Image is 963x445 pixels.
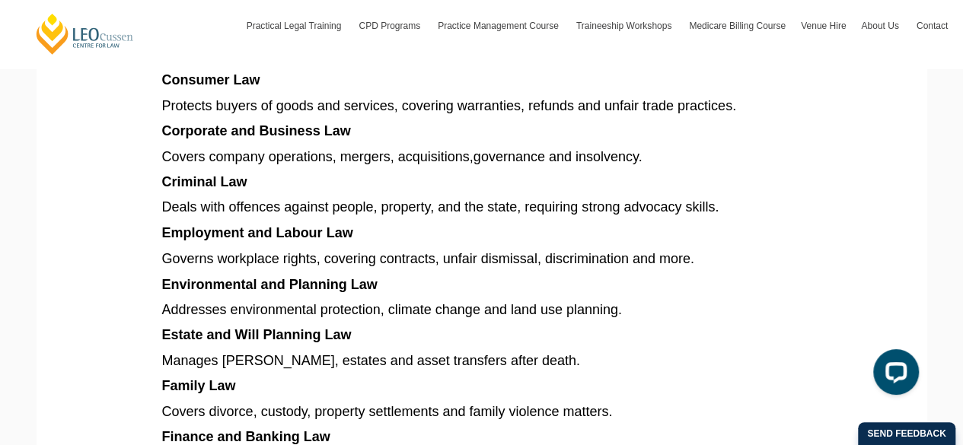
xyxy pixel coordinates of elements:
[162,326,352,342] span: Estate and Will Planning Law
[162,276,378,291] span: Environmental and Planning Law
[793,4,853,48] a: Venue Hire
[853,4,908,48] a: About Us
[162,428,330,443] span: Finance and Banking Law
[162,352,580,367] span: Manages [PERSON_NAME], estates and asset transfers after death.
[861,343,925,407] iframe: LiveChat chat widget
[162,225,353,240] span: Employment and Labour Law
[430,4,569,48] a: Practice Management Course
[34,12,136,56] a: [PERSON_NAME] Centre for Law
[162,72,260,87] span: Consumer Law
[162,377,236,393] span: Family Law
[681,4,793,48] a: Medicare Billing Course
[470,149,474,164] span: ,
[474,149,643,164] span: governance and insolvency.
[162,301,622,316] span: Addresses environmental protection, climate change and land use planning.
[162,98,736,113] span: Protects buyers of goods and services, covering warranties, refunds and unfair trade practices.
[569,4,681,48] a: Traineeship Workshops
[162,250,694,265] span: Governs workplace rights, covering contracts, unfair dismissal, discrimination and more.
[162,403,613,418] span: Covers divorce, custody, property settlements and family violence matters.
[162,199,719,215] span: Deals with offences against people, property, and the state, requiring strong advocacy skills.
[351,4,430,48] a: CPD Programs
[909,4,955,48] a: Contact
[239,4,352,48] a: Practical Legal Training
[162,123,351,138] span: Corporate and Business Law
[162,174,247,189] span: Criminal Law
[162,149,470,164] span: Covers company operations, mergers, acquisitions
